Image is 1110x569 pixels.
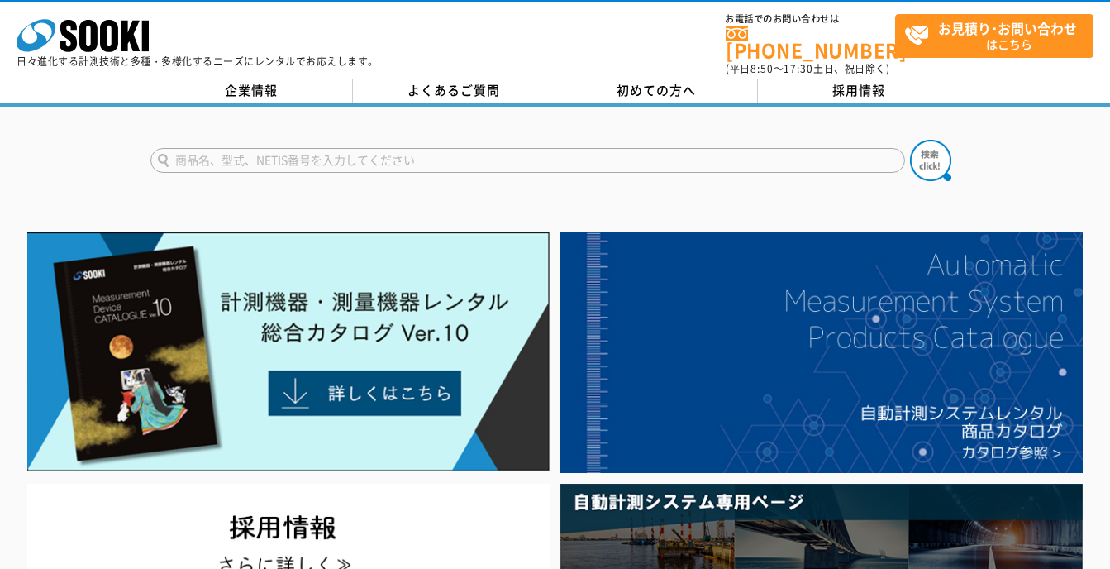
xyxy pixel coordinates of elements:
[726,14,895,24] span: お電話でのお問い合わせは
[560,232,1083,474] img: 自動計測システムカタログ
[353,79,555,103] a: よくあるご質問
[150,148,905,173] input: 商品名、型式、NETIS番号を入力してください
[617,81,696,99] span: 初めての方へ
[784,61,813,76] span: 17:30
[726,61,889,76] span: (平日 ～ 土日、祝日除く)
[910,140,951,181] img: btn_search.png
[758,79,960,103] a: 採用情報
[938,18,1077,38] strong: お見積り･お問い合わせ
[17,56,379,66] p: 日々進化する計測技術と多種・多様化するニーズにレンタルでお応えします。
[27,232,550,472] img: Catalog Ver10
[150,79,353,103] a: 企業情報
[904,15,1093,56] span: はこちら
[726,26,895,60] a: [PHONE_NUMBER]
[555,79,758,103] a: 初めての方へ
[895,14,1093,58] a: お見積り･お問い合わせはこちら
[750,61,774,76] span: 8:50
